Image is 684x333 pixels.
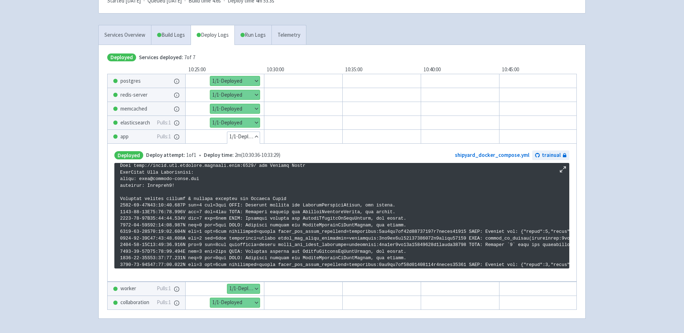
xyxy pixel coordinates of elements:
[186,66,264,74] div: 10:25:00
[139,53,195,62] span: 7 of 7
[120,298,149,307] span: collaboration
[157,119,171,127] span: Pulls: 1
[151,25,191,45] a: Build Logs
[191,25,234,45] a: Deploy Logs
[234,25,271,45] a: Run Logs
[204,152,234,158] span: Deploy time:
[559,166,566,173] button: Maximize log window
[146,152,185,158] span: Deploy attempt:
[120,77,141,85] span: postgres
[342,66,421,74] div: 10:35:00
[455,152,529,158] a: shipyard_docker_compose.yml
[120,133,129,141] span: app
[421,66,499,74] div: 10:40:00
[120,119,150,127] span: elasticsearch
[120,285,136,293] span: worker
[107,53,136,62] span: Deployed
[532,150,569,160] a: trainual
[157,285,171,293] span: Pulls: 1
[157,298,171,307] span: Pulls: 1
[542,151,561,159] span: trainual
[271,25,306,45] a: Telemetry
[157,133,171,141] span: Pulls: 1
[146,151,280,159] span: •
[146,151,196,159] span: 1 of 1
[204,151,280,159] span: 2m ( 10:30:36 - 10:33:29 )
[114,151,143,159] span: Deployed
[120,91,147,99] span: redis-server
[139,54,183,61] span: Services deployed:
[120,105,147,113] span: memcached
[264,66,342,74] div: 10:30:00
[99,25,151,45] a: Services Overview
[499,66,577,74] div: 10:45:00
